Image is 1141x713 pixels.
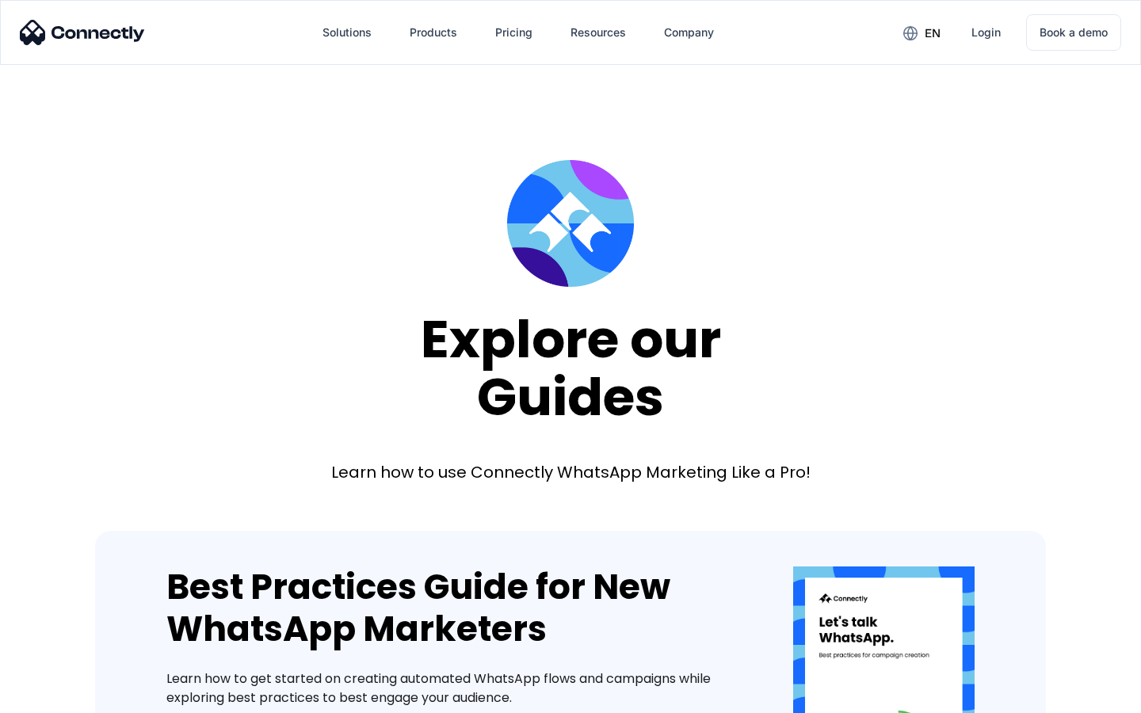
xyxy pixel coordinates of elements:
[32,685,95,707] ul: Language list
[495,21,532,44] div: Pricing
[397,13,470,51] div: Products
[570,21,626,44] div: Resources
[925,22,941,44] div: en
[310,13,384,51] div: Solutions
[483,13,545,51] a: Pricing
[166,669,746,707] div: Learn how to get started on creating automated WhatsApp flows and campaigns while exploring best ...
[20,20,145,45] img: Connectly Logo
[1026,14,1121,51] a: Book a demo
[651,13,727,51] div: Company
[664,21,714,44] div: Company
[558,13,639,51] div: Resources
[959,13,1013,51] a: Login
[410,21,457,44] div: Products
[891,21,952,44] div: en
[166,566,746,650] div: Best Practices Guide for New WhatsApp Marketers
[331,461,811,483] div: Learn how to use Connectly WhatsApp Marketing Like a Pro!
[16,685,95,707] aside: Language selected: English
[971,21,1001,44] div: Login
[421,311,721,425] div: Explore our Guides
[322,21,372,44] div: Solutions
